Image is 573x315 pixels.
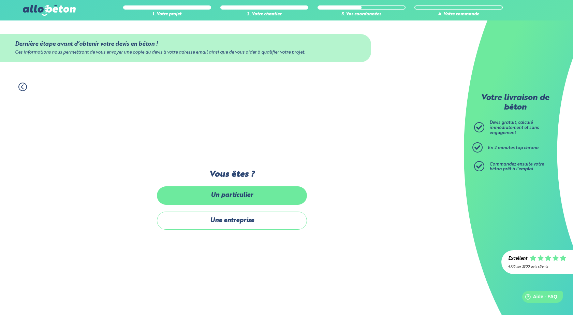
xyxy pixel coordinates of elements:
[512,288,565,307] iframe: Help widget launcher
[15,41,356,47] div: Dernière étape avant d’obtenir votre devis en béton !
[23,5,75,16] img: allobéton
[220,12,308,17] div: 2. Votre chantier
[157,212,307,230] label: Une entreprise
[414,12,502,17] div: 4. Votre commande
[508,256,527,261] div: Excellent
[157,186,307,204] label: Un particulier
[489,120,539,135] span: Devis gratuit, calculé immédiatement et sans engagement
[476,94,554,112] p: Votre livraison de béton
[489,162,544,172] span: Commandez ensuite votre béton prêt à l'emploi
[488,146,539,150] span: En 2 minutes top chrono
[318,12,406,17] div: 3. Vos coordonnées
[157,170,307,180] label: Vous êtes ?
[508,265,566,269] div: 4.7/5 sur 2300 avis clients
[15,50,356,55] div: Ces informations nous permettront de vous envoyer une copie du devis à votre adresse email ainsi ...
[123,12,211,17] div: 1. Votre projet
